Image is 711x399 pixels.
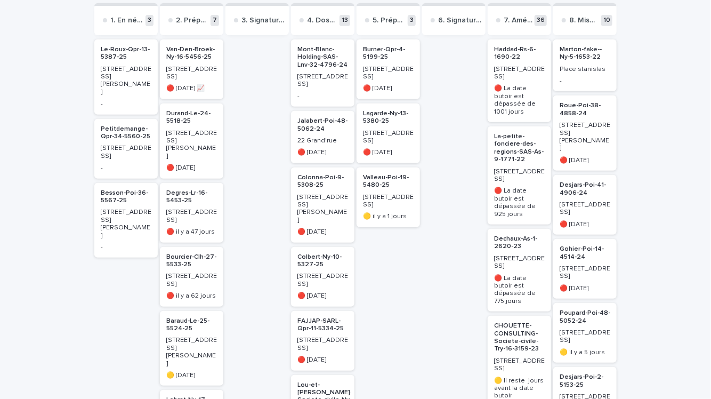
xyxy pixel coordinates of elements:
[166,228,217,236] p: 🔴 il y a 47 jours
[553,95,617,171] a: Roue-Poi-38-4858-24[STREET_ADDRESS][PERSON_NAME]🔴 [DATE]
[373,16,406,25] p: 5. Préparation de l'acte notarié
[297,337,348,352] p: [STREET_ADDRESS]
[297,149,348,156] p: 🔴 [DATE]
[101,164,151,172] p: -
[363,130,414,145] p: [STREET_ADDRESS]
[241,16,285,25] p: 3. Signature compromis
[297,253,348,269] p: Colbert-Ny-10-5327-25
[553,303,617,363] a: Poupard-Poi-48-5052-24[STREET_ADDRESS]🟡 il y a 5 jours
[494,133,545,164] p: La-petite-fonciere-des-regions-SAS-As-9-1771-22
[553,39,617,92] a: Marton-fake--Ny-5-1653-22Place stanislas-
[560,309,610,325] p: Poupard-Poi-48-5052-24
[166,317,217,333] p: Baraud-Le-25-5524-25
[297,137,348,145] p: 22 Grand'rue
[297,356,348,364] p: 🔴 [DATE]
[569,16,599,25] p: 8. Mise en loc et gestion
[494,168,545,183] p: [STREET_ADDRESS]
[560,329,610,345] p: [STREET_ADDRESS]
[101,244,151,251] p: -
[560,122,610,153] p: [STREET_ADDRESS][PERSON_NAME]
[553,175,617,235] a: Desjars-Poi-41-4906-24[STREET_ADDRESS]🔴 [DATE]
[297,117,348,133] p: Jalabert-Poi-48-5062-24
[357,39,420,99] div: Burner-Qpr-4-5199-25[STREET_ADDRESS]🔴 [DATE]
[166,110,217,125] p: Durand-Le-24-5518-25
[291,167,354,243] a: Colonna-Poi-9-5308-25[STREET_ADDRESS][PERSON_NAME]🔴 [DATE]
[94,119,158,179] div: Petitdemange-Qpr-34-5560-25[STREET_ADDRESS]-
[160,247,223,307] a: Bourcier-Clh-27-5533-25[STREET_ADDRESS]🔴 il y a 62 jours
[166,189,217,205] p: Degres-Lr-16-5453-25
[297,46,348,69] p: Mont-Blanc-Holding-SAS-Lnv-32-4796-24
[211,15,219,26] p: 7
[94,39,158,115] a: Le-Roux-Qpr-13-5387-25[STREET_ADDRESS][PERSON_NAME]-
[101,125,151,141] p: Petitdemange-Qpr-34-5560-25
[160,103,223,179] a: Durand-Le-24-5518-25[STREET_ADDRESS][PERSON_NAME]🔴 [DATE]
[297,194,348,225] p: [STREET_ADDRESS][PERSON_NAME]
[560,181,610,197] p: Desjars-Poi-41-4906-24
[494,275,545,306] p: 🔴 La date butoir est dépassée de 775 jours
[553,239,617,299] div: Gohier-Poi-14-4514-24[STREET_ADDRESS]🔴 [DATE]
[560,66,610,73] p: Place stanislas
[363,149,414,156] p: 🔴 [DATE]
[363,110,414,125] p: Lagarde-Ny-13-5380-25
[363,174,414,189] p: Valleau-Poi-19-5480-25
[291,311,354,371] a: FAJJAP-SARL-Qpr-11-5334-25[STREET_ADDRESS]🔴 [DATE]
[166,337,217,368] p: [STREET_ADDRESS][PERSON_NAME]
[101,145,151,160] p: [STREET_ADDRESS]
[357,103,420,163] div: Lagarde-Ny-13-5380-25[STREET_ADDRESS]🔴 [DATE]
[297,317,348,333] p: FAJJAP-SARL-Qpr-11-5334-25
[488,126,551,225] div: La-petite-fonciere-des-regions-SAS-As-9-1771-22[STREET_ADDRESS]🔴 La date butoir est dépassée de 9...
[101,189,151,205] p: Besson-Poi-36-5567-25
[166,209,217,224] p: [STREET_ADDRESS]
[560,349,610,356] p: 🟡 il y a 5 jours
[101,46,151,61] p: Le-Roux-Qpr-13-5387-25
[438,16,481,25] p: 6. Signature de l'acte notarié
[101,66,151,97] p: [STREET_ADDRESS][PERSON_NAME]
[307,16,337,25] p: 4. Dossier de financement
[494,322,545,353] p: CHOUETTE-CONSULTING-Societe-civile-Try-16-3159-23
[160,183,223,243] a: Degres-Lr-16-5453-25[STREET_ADDRESS]🔴 il y a 47 jours
[297,292,348,300] p: 🔴 [DATE]
[357,167,420,227] a: Valleau-Poi-19-5480-25[STREET_ADDRESS]🟡 il y a 1 jours
[488,39,551,122] a: Haddad-Rs-6-1690-22[STREET_ADDRESS]🔴 La date butoir est dépassée de 1001 jours
[291,247,354,307] div: Colbert-Ny-10-5327-25[STREET_ADDRESS]🔴 [DATE]
[504,16,532,25] p: 7. Aménagements et travaux
[560,245,610,261] p: Gohier-Poi-14-4514-24
[494,357,545,373] p: [STREET_ADDRESS]
[291,111,354,163] a: Jalabert-Poi-48-5062-2422 Grand'rue🔴 [DATE]
[363,213,414,220] p: 🟡 il y a 1 jours
[101,100,151,108] p: -
[166,273,217,288] p: [STREET_ADDRESS]
[363,85,414,92] p: 🔴 [DATE]
[176,16,208,25] p: 2. Préparation compromis
[297,228,348,236] p: 🔴 [DATE]
[94,183,158,258] a: Besson-Poi-36-5567-25[STREET_ADDRESS][PERSON_NAME]-
[363,46,414,61] p: Burner-Qpr-4-5199-25
[110,16,143,25] p: 1. En négociation
[166,66,217,81] p: [STREET_ADDRESS]
[166,372,217,379] p: 🟡 [DATE]
[160,311,223,386] a: Baraud-Le-25-5524-25[STREET_ADDRESS][PERSON_NAME]🟡 [DATE]
[160,39,223,99] a: Van-Den-Broek-Ny-16-5456-25[STREET_ADDRESS]🔴 [DATE] 📈
[166,46,217,61] p: Van-Den-Broek-Ny-16-5456-25
[166,253,217,269] p: Bourcier-Clh-27-5533-25
[146,15,153,26] p: 3
[494,85,545,116] p: 🔴 La date butoir est dépassée de 1001 jours
[494,255,545,270] p: [STREET_ADDRESS]
[560,221,610,228] p: 🔴 [DATE]
[291,39,354,107] a: Mont-Blanc-Holding-SAS-Lnv-32-4796-24[STREET_ADDRESS]-
[297,174,348,189] p: Colonna-Poi-9-5308-25
[488,229,551,312] a: Dechaux-As-1-2620-23[STREET_ADDRESS]🔴 La date butoir est dépassée de 775 jours
[560,157,610,164] p: 🔴 [DATE]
